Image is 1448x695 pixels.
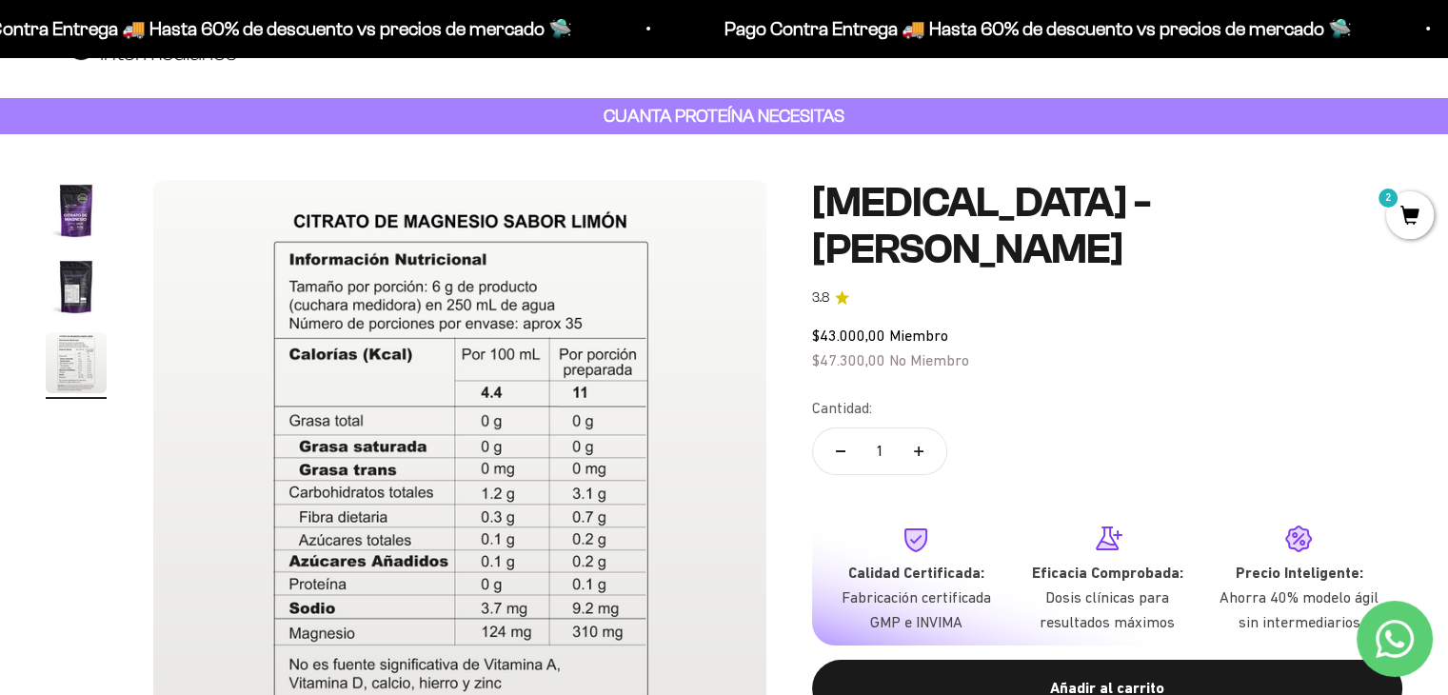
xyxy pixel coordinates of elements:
[813,428,868,474] button: Reducir cantidad
[812,327,885,344] span: $43.000,00
[46,332,107,393] img: Citrato de Magnesio - Sabor Limón
[1386,207,1434,228] a: 2
[812,396,872,421] label: Cantidad:
[835,586,996,634] p: Fabricación certificada GMP e INVIMA
[1219,586,1379,634] p: Ahorra 40% modelo ágil sin intermediarios
[1377,187,1399,209] mark: 2
[709,13,1337,44] p: Pago Contra Entrega 🚚 Hasta 60% de descuento vs precios de mercado 🛸
[812,351,885,368] span: $47.300,00
[889,351,969,368] span: No Miembro
[46,332,107,399] button: Ir al artículo 3
[46,180,107,241] img: Citrato de Magnesio - Sabor Limón
[1235,564,1362,582] strong: Precio Inteligente:
[812,288,829,308] span: 3.8
[1027,586,1188,634] p: Dosis clínicas para resultados máximos
[847,564,983,582] strong: Calidad Certificada:
[46,256,107,317] img: Citrato de Magnesio - Sabor Limón
[812,288,1402,308] a: 3.83.8 de 5.0 estrellas
[46,256,107,323] button: Ir al artículo 2
[46,180,107,247] button: Ir al artículo 1
[891,428,946,474] button: Aumentar cantidad
[604,106,844,126] strong: CUANTA PROTEÍNA NECESITAS
[889,327,948,344] span: Miembro
[812,180,1402,272] h1: [MEDICAL_DATA] - [PERSON_NAME]
[1032,564,1183,582] strong: Eficacia Comprobada:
